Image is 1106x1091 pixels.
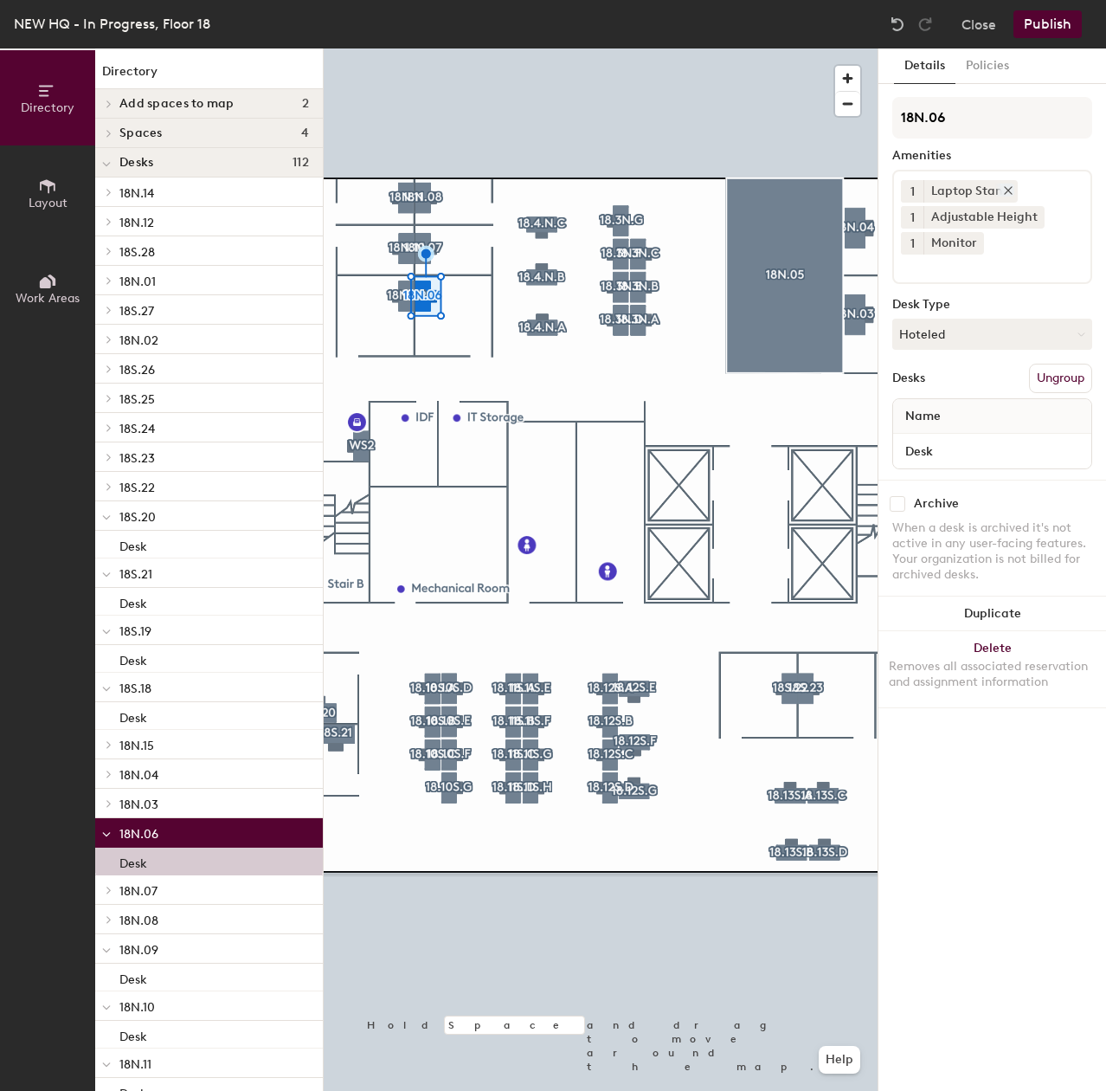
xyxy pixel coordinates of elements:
[910,235,915,253] span: 1
[119,1000,155,1015] span: 18N.10
[889,659,1096,690] div: Removes all associated reservation and assignment information
[119,943,158,958] span: 18N.09
[119,1024,147,1044] p: Desk
[119,681,151,696] span: 18S.18
[119,304,154,319] span: 18S.27
[119,333,158,348] span: 18N.02
[119,851,147,871] p: Desk
[119,186,154,201] span: 18N.14
[119,624,151,639] span: 18S.19
[29,196,68,210] span: Layout
[301,126,309,140] span: 4
[892,298,1092,312] div: Desk Type
[119,156,153,170] span: Desks
[119,706,147,726] p: Desk
[119,797,158,812] span: 18N.03
[119,913,158,928] span: 18N.08
[119,126,163,140] span: Spaces
[14,13,210,35] div: NEW HQ - In Progress, Floor 18
[119,422,155,436] span: 18S.24
[923,180,1018,203] div: Laptop Stand
[119,967,147,987] p: Desk
[119,510,156,525] span: 18S.20
[1013,10,1082,38] button: Publish
[910,209,915,227] span: 1
[961,10,996,38] button: Close
[119,481,155,495] span: 18S.22
[892,319,1092,350] button: Hoteled
[878,597,1106,631] button: Duplicate
[894,48,955,84] button: Details
[901,232,923,255] button: 1
[897,401,949,432] span: Name
[119,216,154,230] span: 18N.12
[119,245,155,260] span: 18S.28
[119,392,155,407] span: 18S.25
[878,631,1106,707] button: DeleteRemoves all associated reservation and assignment information
[819,1046,860,1074] button: Help
[1029,364,1092,393] button: Ungroup
[119,97,235,111] span: Add spaces to map
[923,206,1045,229] div: Adjustable Height
[119,274,156,289] span: 18N.01
[914,497,959,511] div: Archive
[119,827,158,842] span: 18N.06
[901,206,923,229] button: 1
[955,48,1019,84] button: Policies
[892,520,1092,583] div: When a desk is archived it's not active in any user-facing features. Your organization is not bil...
[119,567,152,582] span: 18S.21
[892,371,925,385] div: Desks
[901,180,923,203] button: 1
[119,451,155,466] span: 18S.23
[923,232,984,255] div: Monitor
[119,591,147,611] p: Desk
[910,183,915,201] span: 1
[302,97,309,111] span: 2
[16,291,80,306] span: Work Areas
[119,534,147,554] p: Desk
[892,149,1092,163] div: Amenities
[889,16,906,33] img: Undo
[119,649,147,668] p: Desk
[916,16,934,33] img: Redo
[119,768,158,783] span: 18N.04
[21,100,74,115] span: Directory
[897,439,1088,463] input: Unnamed desk
[293,156,309,170] span: 112
[119,739,154,753] span: 18N.15
[119,1057,151,1072] span: 18N.11
[119,884,158,899] span: 18N.07
[119,363,155,378] span: 18S.26
[95,62,323,89] h1: Directory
